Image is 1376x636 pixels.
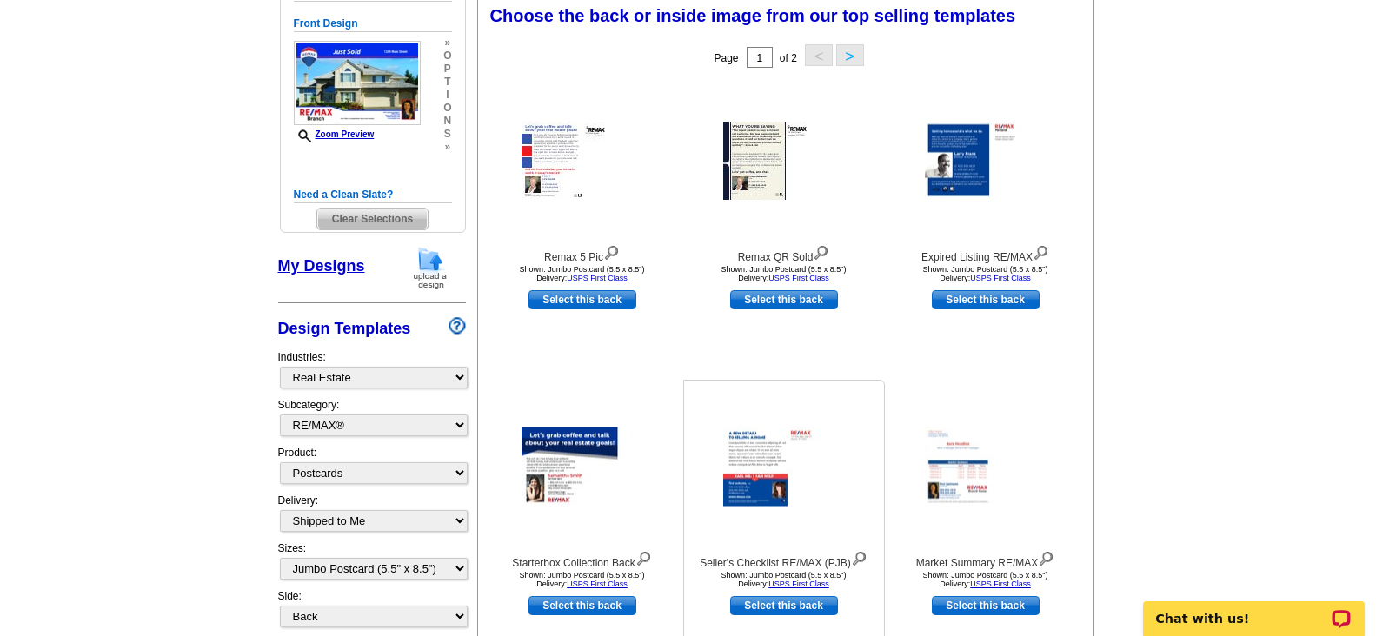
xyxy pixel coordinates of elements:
[768,580,829,588] a: USPS First Class
[603,242,620,261] img: view design details
[487,547,678,571] div: Starterbox Collection Back
[688,265,880,282] div: Shown: Jumbo Postcard (5.5 x 8.5") Delivery:
[730,596,838,615] a: use this design
[925,427,1047,507] img: Market Summary RE/MAX
[278,588,466,629] div: Side:
[278,341,466,397] div: Industries:
[278,540,466,588] div: Sizes:
[522,427,643,507] img: Starterbox Collection Back
[278,493,466,540] div: Delivery:
[443,76,451,89] span: t
[890,571,1081,588] div: Shown: Jumbo Postcard (5.5 x 8.5") Delivery:
[723,122,845,200] img: Remax QR Sold
[890,265,1081,282] div: Shown: Jumbo Postcard (5.5 x 8.5") Delivery:
[449,317,466,335] img: design-wizard-help-icon.png
[780,52,797,64] span: of 2
[278,445,466,493] div: Product:
[443,128,451,141] span: s
[443,89,451,102] span: i
[443,63,451,76] span: p
[278,320,411,337] a: Design Templates
[925,122,1047,201] img: Expired Listing RE/MAX
[1038,547,1054,566] img: view design details
[932,596,1040,615] a: use this design
[970,274,1031,282] a: USPS First Class
[1033,242,1049,261] img: view design details
[730,290,838,309] a: use this design
[567,580,628,588] a: USPS First Class
[487,571,678,588] div: Shown: Jumbo Postcard (5.5 x 8.5") Delivery:
[443,141,451,154] span: »
[294,129,375,139] a: Zoom Preview
[1132,581,1376,636] iframe: LiveChat chat widget
[443,50,451,63] span: o
[836,44,864,66] button: >
[805,44,833,66] button: <
[443,115,451,128] span: n
[714,52,738,64] span: Page
[490,6,1016,25] span: Choose the back or inside image from our top selling templates
[522,122,643,200] img: Remax 5 Pic
[278,397,466,445] div: Subcategory:
[443,36,451,50] span: »
[317,209,428,229] span: Clear Selections
[528,290,636,309] a: use this design
[408,246,453,290] img: upload-design
[635,547,652,566] img: view design details
[890,547,1081,571] div: Market Summary RE/MAX
[813,242,829,261] img: view design details
[688,547,880,571] div: Seller's Checklist RE/MAX (PJB)
[970,580,1031,588] a: USPS First Class
[567,274,628,282] a: USPS First Class
[932,290,1040,309] a: use this design
[723,427,845,507] img: Seller's Checklist RE/MAX (PJB)
[443,102,451,115] span: o
[487,265,678,282] div: Shown: Jumbo Postcard (5.5 x 8.5") Delivery:
[294,187,452,203] h5: Need a Clean Slate?
[487,242,678,265] div: Remax 5 Pic
[294,16,452,32] h5: Front Design
[768,274,829,282] a: USPS First Class
[528,596,636,615] a: use this design
[851,547,867,566] img: view design details
[278,257,365,275] a: My Designs
[688,242,880,265] div: Remax QR Sold
[294,41,421,125] img: PCReMaxJS1JF_SAMPLE.jpg
[688,571,880,588] div: Shown: Jumbo Postcard (5.5 x 8.5") Delivery:
[890,242,1081,265] div: Expired Listing RE/MAX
